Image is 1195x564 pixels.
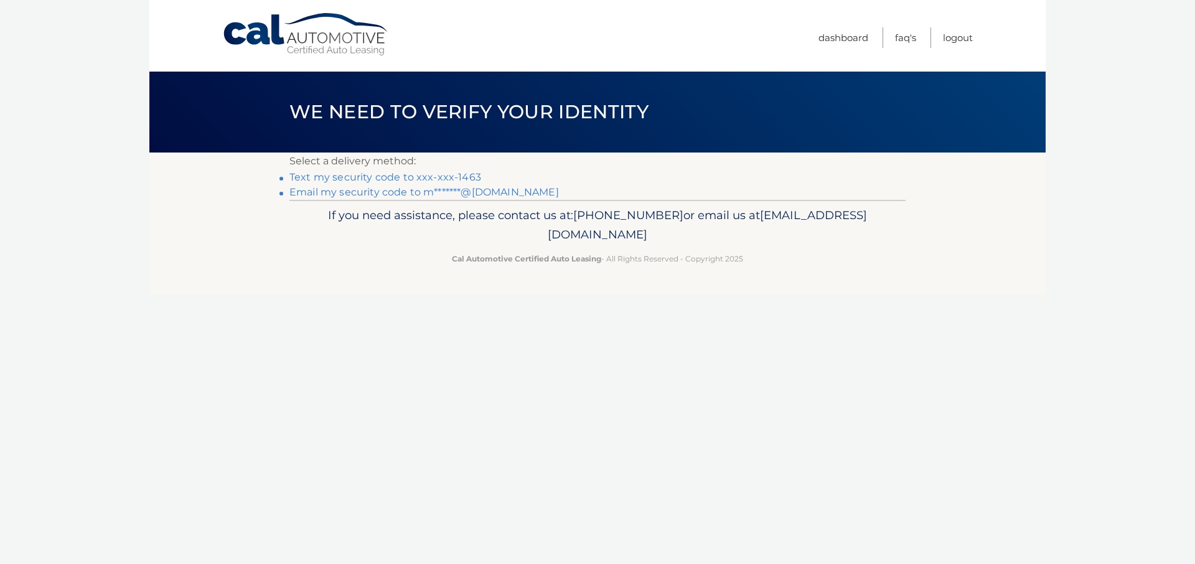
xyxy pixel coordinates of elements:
a: Logout [943,27,973,48]
a: FAQ's [895,27,916,48]
span: We need to verify your identity [289,100,649,123]
a: Text my security code to xxx-xxx-1463 [289,171,481,183]
a: Cal Automotive [222,12,390,57]
p: - All Rights Reserved - Copyright 2025 [298,252,897,265]
span: [PHONE_NUMBER] [573,208,683,222]
p: Select a delivery method: [289,153,906,170]
a: Dashboard [818,27,868,48]
p: If you need assistance, please contact us at: or email us at [298,205,897,245]
strong: Cal Automotive Certified Auto Leasing [452,254,601,263]
a: Email my security code to m*******@[DOMAIN_NAME] [289,186,559,198]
